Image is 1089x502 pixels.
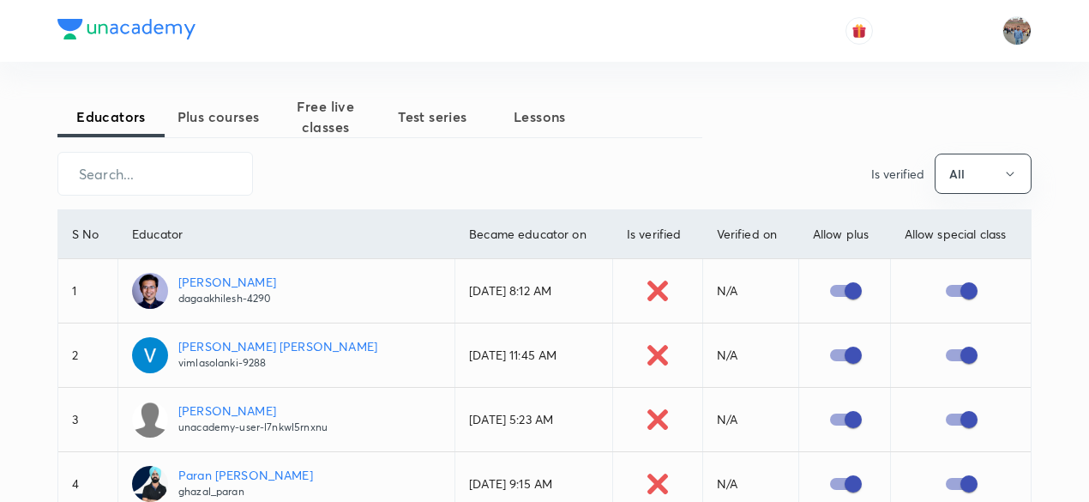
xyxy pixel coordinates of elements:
p: unacademy-user-l7nkwl5rnxnu [178,420,328,435]
th: Allow special class [890,210,1031,259]
th: Educator [117,210,454,259]
p: [PERSON_NAME] [178,273,276,291]
span: Lessons [486,106,593,127]
button: All [935,154,1032,194]
img: avatar [851,23,867,39]
td: 3 [58,388,117,452]
td: 2 [58,324,117,388]
span: Test series [379,106,486,127]
p: [PERSON_NAME] [178,402,328,420]
th: Verified on [702,210,798,259]
th: Became educator on [455,210,613,259]
a: [PERSON_NAME]unacademy-user-l7nkwl5rnxnu [132,402,441,438]
input: Search... [58,152,252,196]
img: Company Logo [57,19,196,39]
p: ghazal_paran [178,484,313,499]
th: S No [58,210,117,259]
td: 1 [58,259,117,324]
button: avatar [845,17,873,45]
a: Company Logo [57,19,196,44]
p: vimlasolanki-9288 [178,355,377,371]
p: Is verified [871,165,924,183]
img: Gangesh Yadav [1002,16,1032,45]
td: N/A [702,324,798,388]
td: [DATE] 11:45 AM [455,324,613,388]
td: [DATE] 8:12 AM [455,259,613,324]
td: N/A [702,259,798,324]
p: Paran [PERSON_NAME] [178,466,313,484]
p: dagaakhilesh-4290 [178,291,276,306]
th: Is verified [612,210,702,259]
td: [DATE] 5:23 AM [455,388,613,452]
p: [PERSON_NAME] [PERSON_NAME] [178,337,377,355]
th: Allow plus [798,210,890,259]
a: Paran [PERSON_NAME]ghazal_paran [132,466,441,502]
a: [PERSON_NAME] [PERSON_NAME]vimlasolanki-9288 [132,337,441,373]
span: Educators [57,106,165,127]
span: Free live classes [272,96,379,137]
a: [PERSON_NAME]dagaakhilesh-4290 [132,273,441,309]
span: Plus courses [165,106,272,127]
td: N/A [702,388,798,452]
